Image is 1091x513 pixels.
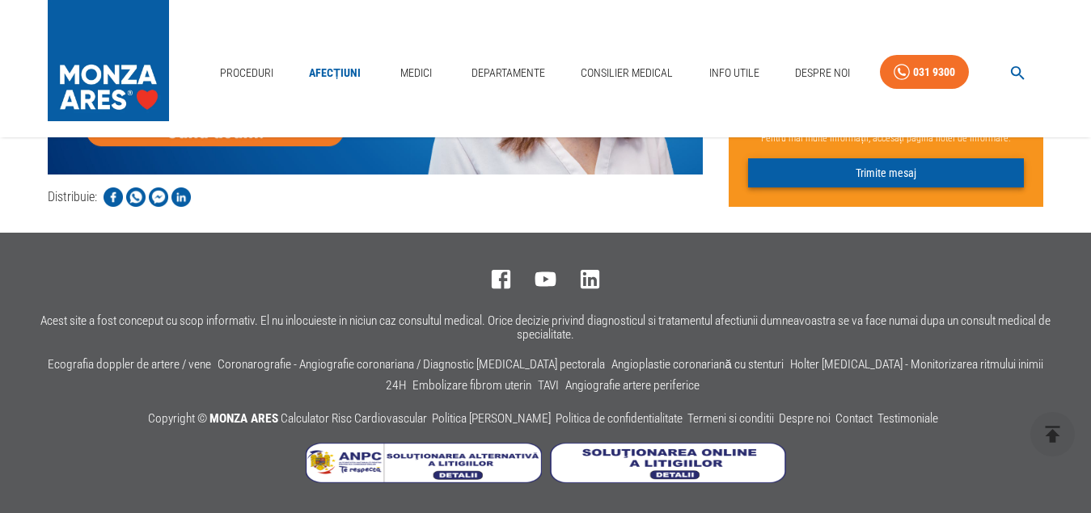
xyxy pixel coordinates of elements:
[611,357,784,372] a: Angioplastie coronariană cu stenturi
[574,57,679,90] a: Consilier Medical
[386,357,1043,393] a: Holter [MEDICAL_DATA] - Monitorizarea ritmului inimii 24H
[465,57,552,90] a: Departamente
[218,357,605,372] a: Coronarografie - Angiografie coronariana / Diagnostic [MEDICAL_DATA] pectorala
[779,411,831,426] a: Despre noi
[209,411,278,426] span: MONZA ARES
[281,411,427,426] a: Calculator Risc Cardiovascular
[302,57,367,90] a: Afecțiuni
[19,314,1072,342] p: Acest site a fost conceput cu scop informativ. El nu inlocuieste in niciun caz consultul medical....
[149,187,168,207] img: Share on Facebook Messenger
[148,409,943,430] p: Copyright ©
[214,57,280,90] a: Proceduri
[565,378,700,393] a: Angiografie artere periferice
[171,187,191,207] img: Share on LinkedIn
[306,471,550,486] a: Soluționarea Alternativă a Litigiilor
[880,55,969,90] a: 031 9300
[748,158,1024,188] button: Trimite mesaj
[550,443,786,483] img: Soluționarea online a litigiilor
[306,443,542,483] img: Soluționarea Alternativă a Litigiilor
[835,411,873,426] a: Contact
[550,471,786,486] a: Soluționarea online a litigiilor
[789,57,856,90] a: Despre Noi
[687,411,774,426] a: Termeni si conditii
[432,411,551,426] a: Politica [PERSON_NAME]
[48,187,97,207] p: Distribuie:
[1030,412,1075,456] button: delete
[556,411,683,426] a: Politica de confidentialitate
[412,378,531,393] a: Embolizare fibrom uterin
[877,411,938,426] a: Testimoniale
[913,62,955,82] div: 031 9300
[390,57,442,90] a: Medici
[703,57,766,90] a: Info Utile
[104,187,123,207] img: Share on Facebook
[538,378,559,393] a: TAVI
[48,357,211,372] a: Ecografia doppler de artere / vene
[126,187,146,207] img: Share on WhatsApp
